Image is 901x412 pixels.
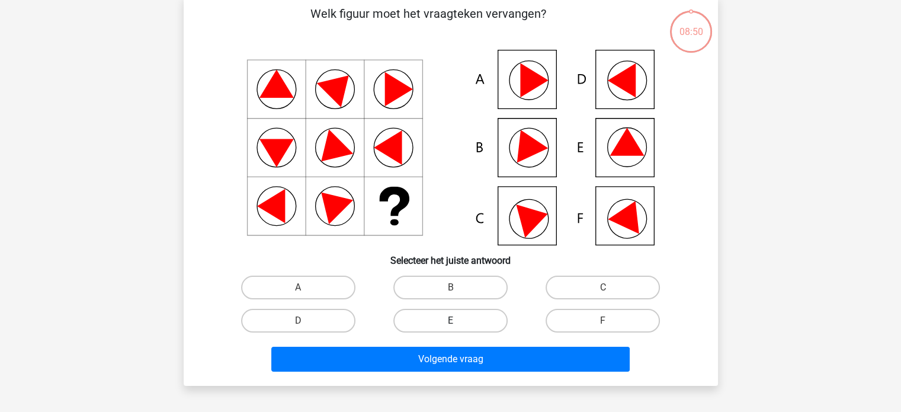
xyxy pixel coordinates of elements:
[669,9,713,39] div: 08:50
[546,309,660,333] label: F
[393,276,508,299] label: B
[241,276,355,299] label: A
[271,347,630,372] button: Volgende vraag
[393,309,508,333] label: E
[241,309,355,333] label: D
[203,5,655,40] p: Welk figuur moet het vraagteken vervangen?
[203,245,699,266] h6: Selecteer het juiste antwoord
[546,276,660,299] label: C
